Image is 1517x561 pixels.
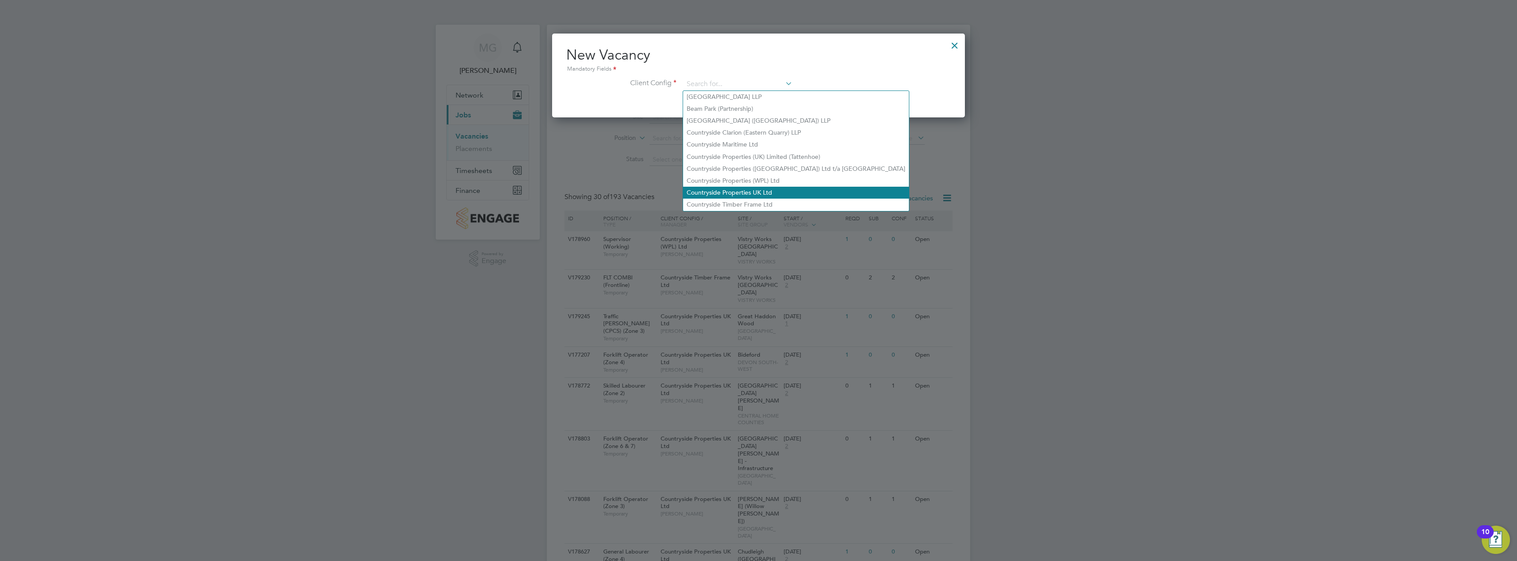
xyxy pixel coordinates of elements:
[683,127,909,139] li: Countryside Clarion (Eastern Quarry) LLP
[683,91,909,103] li: [GEOGRAPHIC_DATA] LLP
[683,163,909,175] li: Countryside Properties ([GEOGRAPHIC_DATA]) Ltd t/a [GEOGRAPHIC_DATA]
[566,64,951,74] div: Mandatory Fields
[683,151,909,163] li: Countryside Properties (UK) Limited (Tattenhoe)
[566,79,676,88] label: Client Config
[1481,532,1489,543] div: 10
[683,175,909,187] li: Countryside Properties (WPL) Ltd
[683,115,909,127] li: [GEOGRAPHIC_DATA] ([GEOGRAPHIC_DATA]) LLP
[683,187,909,199] li: Countryside Properties UK Ltd
[684,78,792,91] input: Search for...
[566,46,951,74] h2: New Vacancy
[1482,526,1510,554] button: Open Resource Center, 10 new notifications
[683,139,909,151] li: Countryside Maritime Ltd
[683,103,909,115] li: Beam Park (Partnership)
[683,199,909,211] li: Countryside Timber Frame Ltd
